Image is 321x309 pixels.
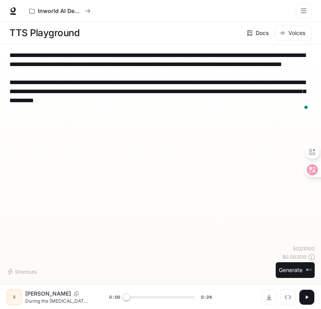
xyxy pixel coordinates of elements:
p: ⌘⏎ [306,268,312,272]
a: Docs [245,25,272,41]
button: Generate⌘⏎ [276,262,315,278]
h1: TTS Playground [9,25,80,41]
span: 0:24 [201,293,212,301]
button: Voices [275,25,312,41]
p: Inworld AI Demos [38,8,82,15]
p: [PERSON_NAME] [25,290,71,298]
button: Download audio [261,289,277,305]
div: S [8,291,20,303]
span: 0:00 [109,293,120,301]
p: During the [MEDICAL_DATA] pandemic, many businesses shut their doors and sent employees home. To ... [25,298,90,304]
p: $ 0.002510 [282,254,307,260]
p: 502 / 1000 [293,245,315,252]
button: Inspect [280,289,296,305]
button: All workspaces [26,3,94,19]
button: Shortcuts [6,265,40,278]
button: Copy Voice ID [71,291,82,296]
textarea: To enrich screen reader interactions, please activate Accessibility in Grammarly extension settings [9,51,312,114]
button: open drawer [296,3,312,19]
